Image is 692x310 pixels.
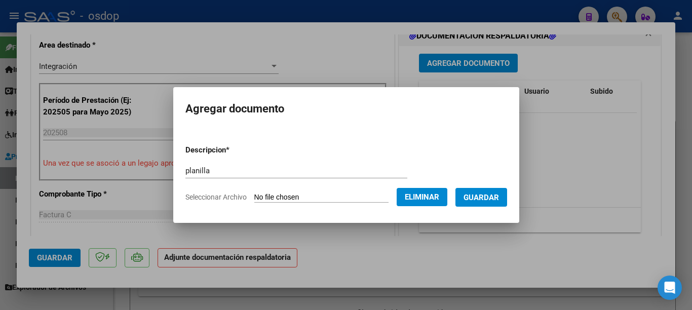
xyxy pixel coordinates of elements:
[658,276,682,300] div: Open Intercom Messenger
[185,193,247,201] span: Seleccionar Archivo
[185,144,282,156] p: Descripcion
[185,99,507,119] h2: Agregar documento
[455,188,507,207] button: Guardar
[464,193,499,202] span: Guardar
[397,188,447,206] button: Eliminar
[405,192,439,202] span: Eliminar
